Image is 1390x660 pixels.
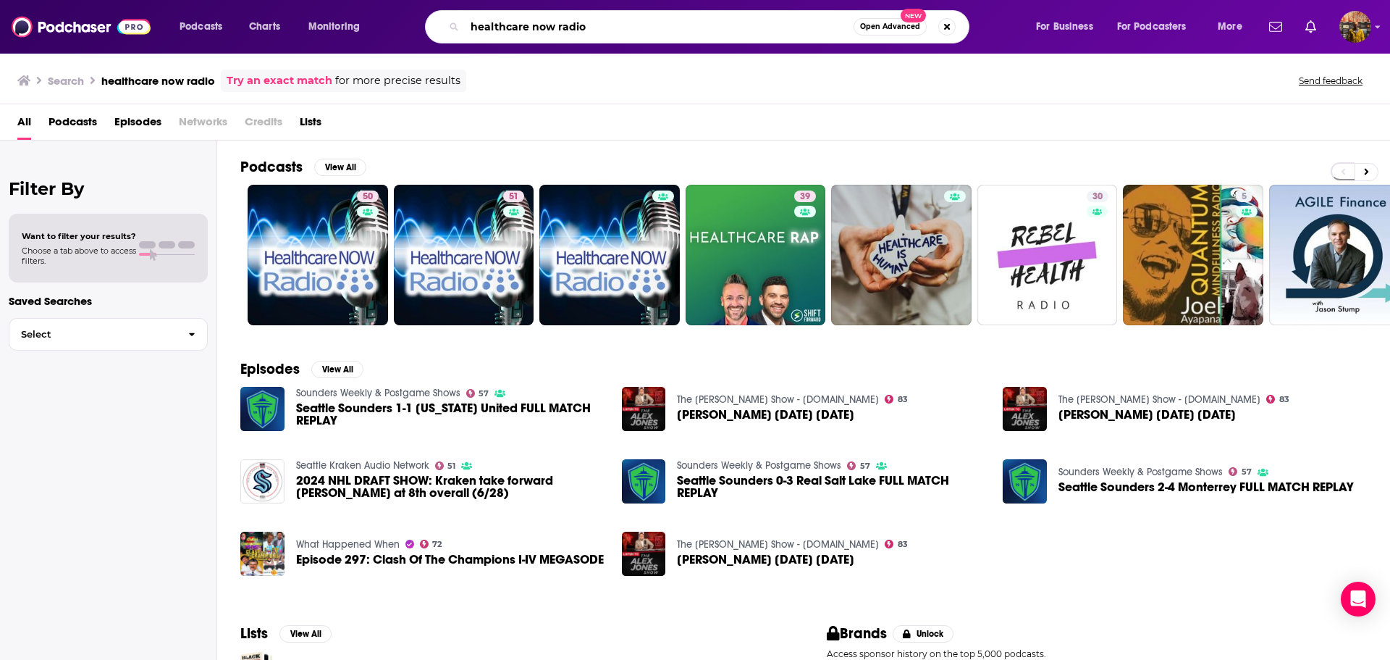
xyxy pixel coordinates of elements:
div: Open Intercom Messenger [1341,582,1376,617]
a: Episode 297: Clash Of The Champions I-IV MEGASODE [296,554,604,566]
a: 30 [977,185,1118,325]
a: Seattle Sounders 1-1 Minnesota United FULL MATCH REPLAY [296,402,605,427]
a: 39 [686,185,826,325]
a: All [17,110,31,140]
a: 57 [1229,467,1252,476]
span: Credits [245,110,282,140]
a: 39 [794,191,816,202]
a: Alex Jones 2023-Jan-06 Friday [677,409,854,421]
button: Unlock [893,625,954,643]
span: 83 [898,396,908,403]
div: Search podcasts, credits, & more... [439,10,983,43]
a: Sounders Weekly & Postgame Shows [1058,466,1223,478]
img: User Profile [1339,11,1371,43]
a: Show notifications dropdown [1300,14,1322,39]
a: ListsView All [240,625,332,643]
button: Select [9,318,208,351]
a: EpisodesView All [240,360,363,378]
a: Lists [300,110,321,140]
h2: Lists [240,625,268,643]
img: Podchaser - Follow, Share and Rate Podcasts [12,13,151,41]
a: Sounders Weekly & Postgame Shows [296,387,460,399]
span: Want to filter your results? [22,231,136,241]
span: 57 [479,390,489,397]
button: open menu [1026,15,1111,38]
a: Episodes [114,110,161,140]
span: [PERSON_NAME] [DATE] [DATE] [677,409,854,421]
a: Seattle Kraken Audio Network [296,459,429,472]
a: 72 [420,540,442,548]
img: Seattle Sounders 1-1 Minnesota United FULL MATCH REPLAY [240,387,285,431]
span: More [1218,17,1242,37]
a: 30 [1087,191,1108,202]
button: View All [314,159,366,176]
button: open menu [1108,15,1208,38]
span: For Business [1036,17,1093,37]
button: View All [279,625,332,643]
img: Alex Jones 2023-Jan-06 Friday [622,387,666,431]
span: 50 [363,190,373,204]
img: Alex Jones 2023-Jan-27 Friday [1003,387,1047,431]
h2: Episodes [240,360,300,378]
h2: Podcasts [240,158,303,176]
a: Alex Jones 2023-Jan-27 Friday [1058,409,1236,421]
img: Seattle Sounders 0-3 Real Salt Lake FULL MATCH REPLAY [622,459,666,504]
span: Select [9,330,177,339]
button: open menu [298,15,379,38]
span: 30 [1092,190,1103,204]
h2: Filter By [9,178,208,199]
span: 83 [1279,396,1289,403]
a: 83 [885,395,908,404]
a: 51 [394,185,534,325]
span: Podcasts [180,17,222,37]
button: open menu [1208,15,1260,38]
a: 50 [248,185,388,325]
a: Seattle Sounders 2-4 Monterrey FULL MATCH REPLAY [1058,481,1354,493]
a: 83 [885,540,908,548]
span: Podcasts [49,110,97,140]
a: 2024 NHL DRAFT SHOW: Kraken take forward Berkly Catton at 8th overall (6/28) [296,475,605,499]
h3: Search [48,74,84,88]
span: Networks [179,110,227,140]
span: Monitoring [308,17,360,37]
input: Search podcasts, credits, & more... [465,15,854,38]
a: 57 [466,389,489,398]
a: 57 [847,461,870,470]
button: View All [311,361,363,378]
a: The Alex Jones Show - Infowars.com [1058,393,1260,406]
span: 2024 NHL DRAFT SHOW: Kraken take forward [PERSON_NAME] at 8th overall (6/28) [296,475,605,499]
button: Send feedback [1294,75,1367,87]
span: for more precise results [335,72,460,89]
img: Episode 297: Clash Of The Champions I-IV MEGASODE [240,532,285,576]
a: 51 [503,191,524,202]
img: Seattle Sounders 2-4 Monterrey FULL MATCH REPLAY [1003,459,1047,504]
a: 83 [1266,395,1289,404]
span: Open Advanced [860,23,920,30]
span: Logged in as hratnayake [1339,11,1371,43]
span: 57 [860,463,870,469]
span: For Podcasters [1117,17,1187,37]
a: 2024 NHL DRAFT SHOW: Kraken take forward Berkly Catton at 8th overall (6/28) [240,459,285,504]
span: 57 [1242,469,1252,475]
span: New [901,9,927,22]
span: 51 [509,190,518,204]
a: 51 [435,461,456,470]
span: 72 [432,541,442,548]
a: 50 [357,191,379,202]
a: Alex Jones 2023-Jan-31 Tuesday [677,554,854,566]
a: The Alex Jones Show - Infowars.com [677,538,879,551]
a: Show notifications dropdown [1263,14,1288,39]
span: Charts [249,17,280,37]
a: PodcastsView All [240,158,366,176]
button: open menu [169,15,241,38]
img: Alex Jones 2023-Jan-31 Tuesday [622,532,666,576]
